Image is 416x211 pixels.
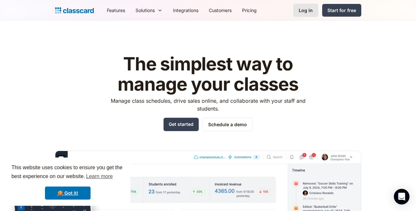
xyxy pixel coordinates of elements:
a: Log in [293,4,318,17]
a: dismiss cookie message [45,187,91,200]
div: Open Intercom Messenger [394,189,409,204]
a: Features [102,3,130,18]
div: Start for free [327,7,356,14]
a: Pricing [237,3,262,18]
a: Start for free [322,4,361,17]
div: cookieconsent [5,158,130,206]
a: learn more about cookies [85,172,114,181]
p: Manage class schedules, drive sales online, and collaborate with your staff and students. [105,97,311,113]
div: Log in [299,7,313,14]
span: This website uses cookies to ensure you get the best experience on our website. [11,164,124,181]
a: Customers [204,3,237,18]
div: Solutions [130,3,168,18]
a: Get started [164,118,199,131]
a: home [55,6,94,15]
div: Solutions [136,7,155,14]
a: Integrations [168,3,204,18]
h1: The simplest way to manage your classes [105,54,311,94]
a: Schedule a demo [203,118,252,131]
